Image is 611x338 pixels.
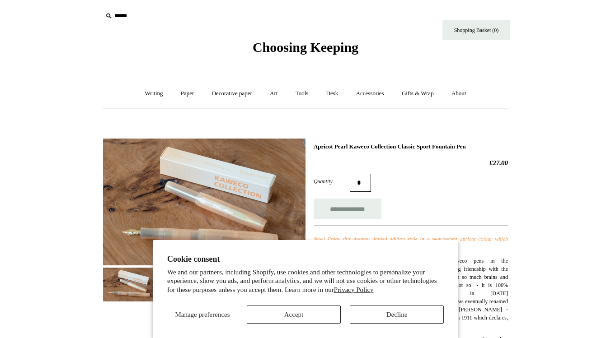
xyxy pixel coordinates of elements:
p: We and our partners, including Shopify, use cookies and other technologies to personalize your ex... [167,268,444,295]
img: Apricot Pearl Kaweco Collection Classic Sport Fountain Pen [103,139,305,265]
a: Decorative paper [204,82,260,106]
i: New! Enjoy this dreamy limited edition style in a pearlescent apricot colour which reveals shades... [314,236,508,250]
a: Desk [318,82,347,106]
img: Apricot Pearl Kaweco Collection Classic Sport Fountain Pen [103,268,157,301]
label: Quantity [314,177,350,185]
a: About [443,82,475,106]
span: Choosing Keeping [253,40,358,55]
a: Shopping Basket (0) [442,20,510,40]
a: Writing [137,82,171,106]
span: Manage preferences [175,311,230,318]
a: Tools [287,82,317,106]
a: Gifts & Wrap [394,82,442,106]
a: Paper [173,82,202,106]
h2: £27.00 [314,159,508,167]
button: Decline [350,306,444,324]
a: Accessories [348,82,392,106]
a: Choosing Keeping [253,47,358,53]
h2: Cookie consent [167,255,444,264]
button: Manage preferences [167,306,238,324]
a: Art [262,82,286,106]
h1: Apricot Pearl Kaweco Collection Classic Sport Fountain Pen [314,143,508,150]
button: Accept [247,306,341,324]
a: Privacy Policy [334,286,374,293]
